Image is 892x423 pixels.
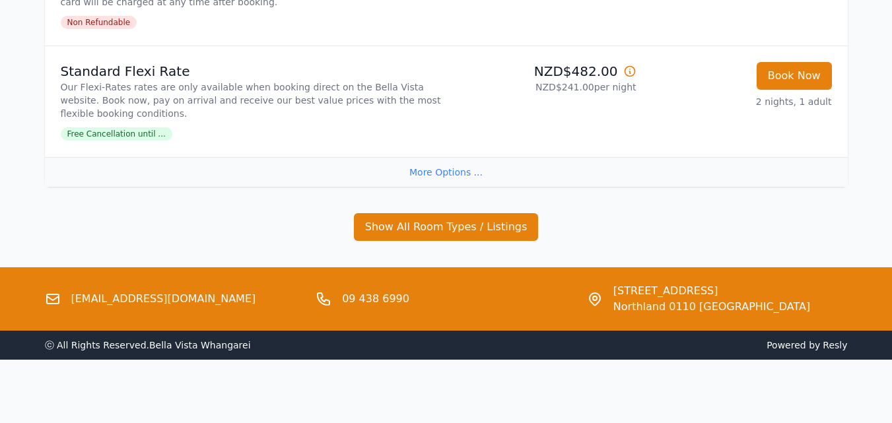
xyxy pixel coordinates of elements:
[647,95,832,108] p: 2 nights, 1 adult
[45,157,848,187] div: More Options ...
[613,283,810,299] span: [STREET_ADDRESS]
[354,213,539,241] button: Show All Room Types / Listings
[452,62,636,81] p: NZD$482.00
[45,340,251,350] span: ⓒ All Rights Reserved. Bella Vista Whangarei
[71,291,256,307] a: [EMAIL_ADDRESS][DOMAIN_NAME]
[61,16,137,29] span: Non Refundable
[61,127,172,141] span: Free Cancellation until ...
[613,299,810,315] span: Northland 0110 [GEOGRAPHIC_DATA]
[452,81,636,94] p: NZD$241.00 per night
[61,62,441,81] p: Standard Flexi Rate
[823,340,847,350] a: Resly
[757,62,832,90] button: Book Now
[342,291,409,307] a: 09 438 6990
[61,81,441,120] p: Our Flexi-Rates rates are only available when booking direct on the Bella Vista website. Book now...
[452,339,848,352] span: Powered by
